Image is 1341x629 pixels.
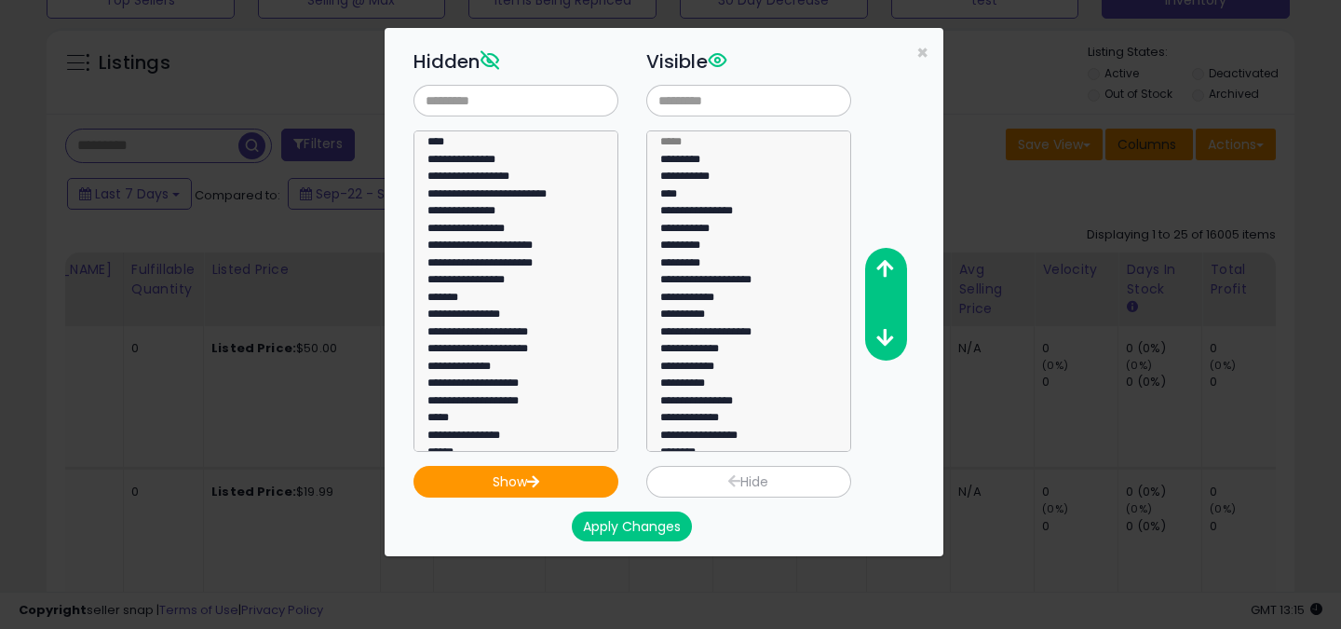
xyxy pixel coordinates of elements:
[916,39,928,66] span: ×
[413,466,618,498] button: Show
[646,48,851,75] h3: Visible
[646,466,851,498] button: Hide
[413,48,618,75] h3: Hidden
[572,512,692,541] button: Apply Changes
